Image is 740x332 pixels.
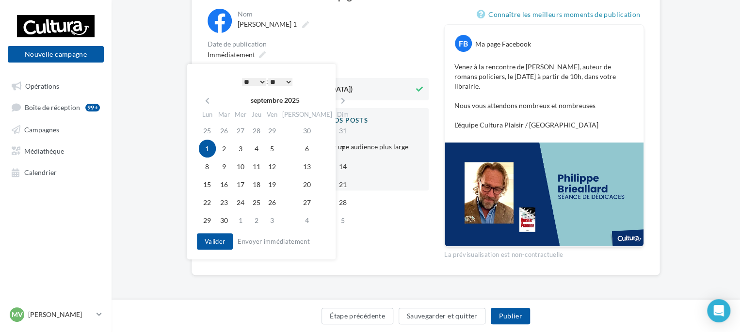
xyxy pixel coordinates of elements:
td: 16 [216,175,232,193]
button: Étape précédente [322,308,393,324]
td: 18 [249,175,264,193]
div: Open Intercom Messenger [707,299,730,322]
td: 8 [199,158,216,175]
span: [PERSON_NAME] 1 [238,20,297,28]
td: 2 [249,211,264,229]
td: 30 [216,211,232,229]
span: Campagnes [24,125,59,133]
td: 17 [232,175,249,193]
td: 19 [264,175,280,193]
td: 5 [264,140,280,158]
td: 25 [249,193,264,211]
td: 29 [264,122,280,140]
td: 22 [199,193,216,211]
span: Opérations [25,81,59,90]
th: Lun [199,108,216,122]
span: Immédiatement [208,50,255,59]
th: Mar [216,108,232,122]
td: 27 [280,193,335,211]
td: 21 [335,175,352,193]
td: 7 [335,140,352,158]
button: Valider [197,233,233,250]
th: septembre 2025 [216,93,335,108]
th: Ven [264,108,280,122]
td: 6 [280,140,335,158]
div: 99+ [85,104,100,111]
button: Sauvegarder et quitter [399,308,486,324]
button: Publier [491,308,530,324]
th: Dim [335,108,352,122]
div: : [218,74,316,89]
td: 26 [264,193,280,211]
button: Envoyer immédiatement [234,236,314,247]
span: MV [12,310,23,319]
td: 11 [249,158,264,175]
td: 20 [280,175,335,193]
a: Médiathèque [6,142,106,159]
td: 1 [199,140,216,158]
a: Boîte de réception99+ [6,98,106,116]
a: Campagnes [6,120,106,138]
span: Boîte de réception [25,103,80,111]
p: Venez à la rencontre de [PERSON_NAME], auteur de romans policiers, le [DATE] à partir de 10h, dan... [454,62,634,130]
td: 4 [249,140,264,158]
a: Connaître les meilleurs moments de publication [477,9,644,20]
td: 28 [249,122,264,140]
td: 10 [232,158,249,175]
td: 28 [335,193,352,211]
td: 25 [199,122,216,140]
td: 24 [232,193,249,211]
a: Calendrier [6,163,106,180]
button: Nouvelle campagne [8,46,104,63]
td: 29 [199,211,216,229]
td: 15 [199,175,216,193]
td: 3 [264,211,280,229]
td: 2 [216,140,232,158]
td: 4 [280,211,335,229]
span: Médiathèque [24,146,64,155]
td: 3 [232,140,249,158]
td: 5 [335,211,352,229]
th: [PERSON_NAME] [280,108,335,122]
td: 26 [216,122,232,140]
div: FB [455,35,472,52]
td: 27 [232,122,249,140]
div: Ma page Facebook [475,39,531,49]
div: La prévisualisation est non-contractuelle [444,247,644,259]
th: Mer [232,108,249,122]
td: 13 [280,158,335,175]
td: 31 [335,122,352,140]
td: 23 [216,193,232,211]
th: Jeu [249,108,264,122]
a: MV [PERSON_NAME] [8,305,104,324]
td: 1 [232,211,249,229]
a: Opérations [6,77,106,94]
td: 30 [280,122,335,140]
td: 9 [216,158,232,175]
p: [PERSON_NAME] [28,310,93,319]
span: Calendrier [24,168,57,176]
div: Nom [238,11,427,17]
div: Date de publication [208,41,429,47]
td: 14 [335,158,352,175]
td: 12 [264,158,280,175]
